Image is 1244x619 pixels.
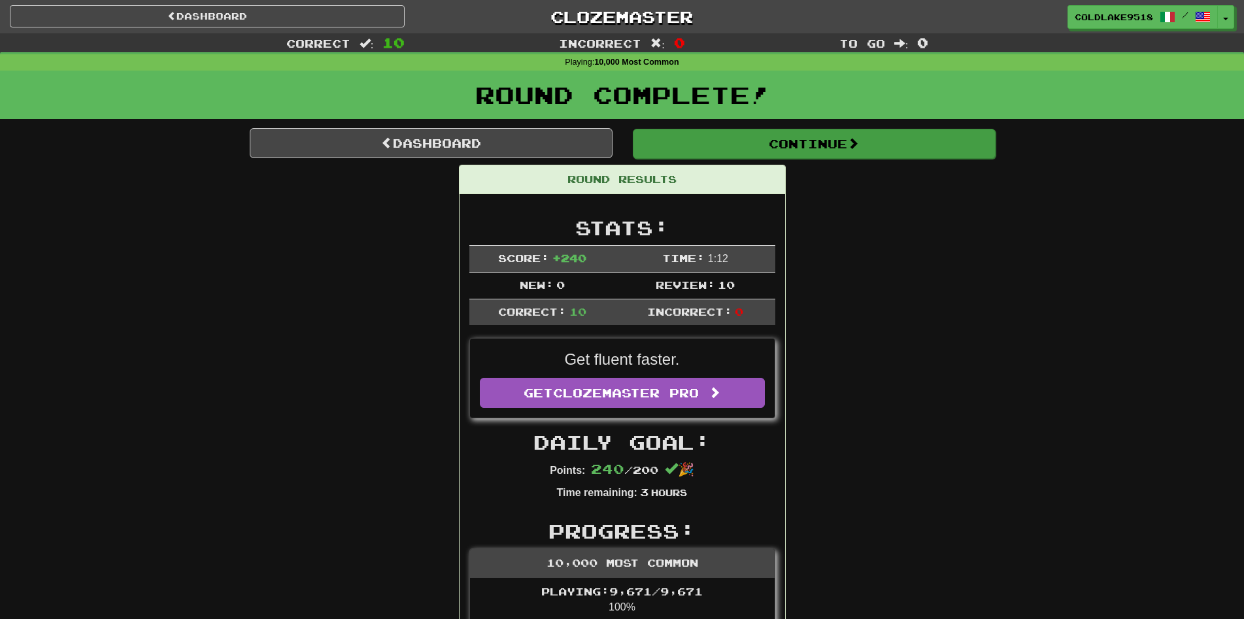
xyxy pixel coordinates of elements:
span: 10 [569,305,586,318]
small: Hours [651,487,687,498]
a: Dashboard [250,128,613,158]
span: Time: [662,252,705,264]
span: / [1182,10,1188,20]
h1: Round Complete! [5,82,1239,108]
a: Clozemaster [424,5,819,28]
strong: Time remaining: [557,487,637,498]
span: 1 : 12 [708,253,728,264]
span: New: [520,278,554,291]
strong: 10,000 Most Common [594,58,679,67]
span: Clozemaster Pro [553,386,699,400]
span: Playing: 9,671 / 9,671 [541,585,703,597]
h2: Progress: [469,520,775,542]
span: 10 [382,35,405,50]
div: 10,000 Most Common [470,549,775,578]
p: Get fluent faster. [480,348,765,371]
span: 0 [674,35,685,50]
span: / 200 [591,463,658,476]
span: 240 [591,461,624,477]
strong: Points: [550,465,585,476]
span: To go [839,37,885,50]
span: 3 [640,486,648,498]
span: Incorrect: [647,305,732,318]
span: ColdLake9518 [1075,11,1153,23]
a: ColdLake9518 / [1067,5,1218,29]
span: 10 [718,278,735,291]
span: Review: [656,278,715,291]
h2: Stats: [469,217,775,239]
span: Correct: [498,305,566,318]
span: : [360,38,374,49]
a: Dashboard [10,5,405,27]
a: GetClozemaster Pro [480,378,765,408]
span: + 240 [552,252,586,264]
span: Correct [286,37,350,50]
span: 0 [735,305,743,318]
span: 0 [917,35,928,50]
button: Continue [633,129,996,159]
span: Incorrect [559,37,641,50]
h2: Daily Goal: [469,431,775,453]
span: Score: [498,252,549,264]
span: 0 [556,278,565,291]
span: : [650,38,665,49]
span: 🎉 [665,462,694,477]
div: Round Results [460,165,785,194]
span: : [894,38,909,49]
